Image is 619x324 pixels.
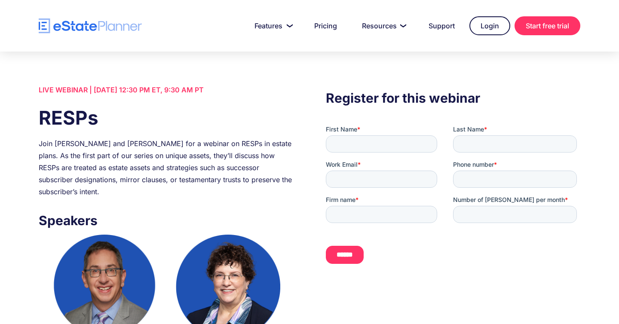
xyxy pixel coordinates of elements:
h3: Speakers [39,211,293,230]
div: LIVE WEBINAR | [DATE] 12:30 PM ET, 9:30 AM PT [39,84,293,96]
a: Features [244,17,300,34]
a: Support [418,17,465,34]
a: Pricing [304,17,347,34]
div: Join [PERSON_NAME] and [PERSON_NAME] for a webinar on RESPs in estate plans. As the first part of... [39,138,293,198]
iframe: Form 0 [326,125,580,279]
a: Start free trial [515,16,580,35]
a: home [39,18,142,34]
h1: RESPs [39,104,293,131]
h3: Register for this webinar [326,88,580,108]
a: Login [469,16,510,35]
a: Resources [352,17,414,34]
